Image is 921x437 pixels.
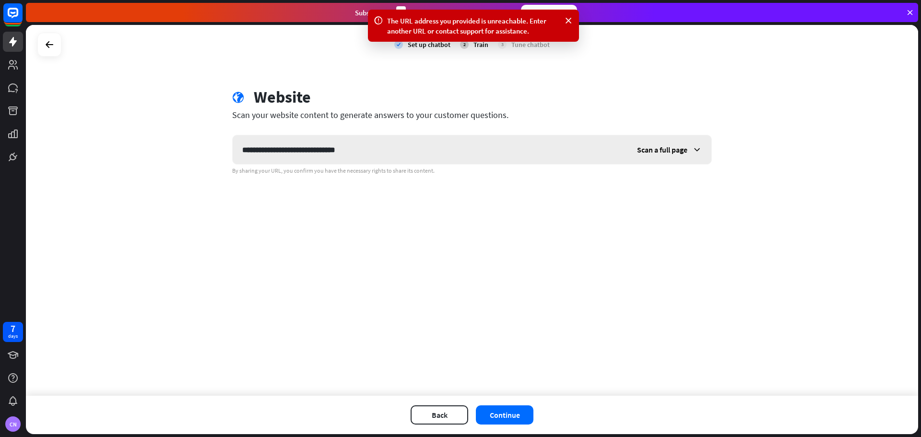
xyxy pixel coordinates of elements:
span: Scan a full page [637,145,687,154]
button: Back [411,405,468,425]
div: By sharing your URL, you confirm you have the necessary rights to share its content. [232,167,712,175]
i: globe [232,92,244,104]
div: Train [473,40,488,49]
div: Tune chatbot [511,40,550,49]
button: Open LiveChat chat widget [8,4,36,33]
a: 7 days [3,322,23,342]
div: CN [5,416,21,432]
div: Scan your website content to generate answers to your customer questions. [232,109,712,120]
i: check [394,40,403,49]
button: Continue [476,405,533,425]
div: Subscribe now [521,5,577,20]
div: Website [254,87,311,107]
div: 7 [11,324,15,333]
div: 3 [396,6,406,19]
div: 3 [498,40,507,49]
div: days [8,333,18,340]
div: Set up chatbot [408,40,450,49]
div: The URL address you provided is unreachable. Enter another URL or contact support for assistance. [387,16,560,36]
div: 2 [460,40,469,49]
div: Subscribe in days to get your first month for $1 [355,6,513,19]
